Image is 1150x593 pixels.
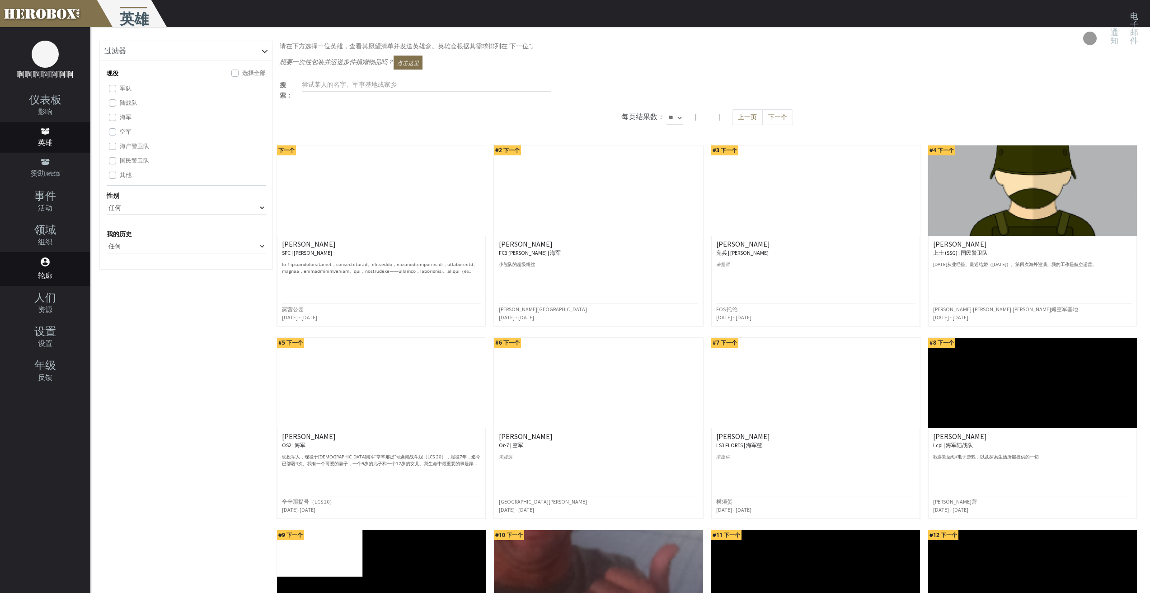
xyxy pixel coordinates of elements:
font: 想要一次性包装并运送多件捐赠物品吗？ [280,57,394,66]
font: [DATE]-[DATE] [282,506,315,513]
font: #5 下一个 [278,339,303,346]
font: 事件 [34,189,56,200]
font: FOS 托伦 [716,306,737,313]
a: #5 下一个 [PERSON_NAME] OS2 | 海军 现役军人，现役于[DEMOGRAPHIC_DATA]海军“辛辛那提”号濒海战斗舰（LCS 20），服役7年，迄今已部署4次。我有一个可... [277,337,486,519]
font: 设置 [38,339,52,348]
font: 性别 [107,191,119,200]
font: [DATE] - [DATE] [716,314,751,321]
font: 通知 [1110,27,1118,43]
font: 海军 [120,113,131,121]
font: 选择全部 [242,69,266,77]
font: LS3 FLORES | 海军蓝 [716,442,762,448]
input: 尝试某人的名字、军事基地或家乡 [302,78,551,92]
img: 用户形象 [1083,32,1097,45]
a: #3 下一个 [PERSON_NAME] 宪兵 | [PERSON_NAME] 未提供 FOS 托伦 [DATE] - [DATE] [711,145,920,327]
font: [PERSON_NAME] [499,239,553,248]
font: OS2 | 海军 [282,442,305,448]
font: 未提供 [499,453,512,460]
font: 领域 [34,223,56,233]
a: #2 下一个 [PERSON_NAME] FC3 [PERSON_NAME] | 海军 小熊队的超级粉丝 [PERSON_NAME][GEOGRAPHIC_DATA] [DATE] - [DATE] [493,145,703,327]
font: #11 下一个 [713,531,740,539]
font: 现役 [107,69,118,77]
font: 空军 [120,127,131,135]
font: 组织 [38,238,52,246]
font: #12 下一个 [929,531,957,539]
font: 设置 [34,324,56,335]
button: 点击这里 [394,56,422,70]
a: 啊啊啊啊啊啊啊 [17,70,74,79]
font: 海岸警卫队 [120,142,149,150]
button: 上一页 [732,109,763,126]
font: 辛辛那提号（LCS 20） [282,498,335,505]
a: 下一个 [PERSON_NAME] SPC | [PERSON_NAME] lo！ipsumdolorsitamet，consecteturad。elitseddo，eiusmodtempori... [277,145,486,327]
font: 我喜欢运动/电子游戏，以及探索生活所能提供的一切 [933,453,1039,460]
font: 英雄 [38,138,52,147]
a: #8 下一个 [PERSON_NAME] Lcpl | 海军陆战队 我喜欢运动/电子游戏，以及探索生活所能提供的一切 [PERSON_NAME]营 [DATE] - [DATE] [928,337,1137,519]
font: 过滤器 [104,46,126,55]
font: #8 下一个 [929,339,954,346]
font: [PERSON_NAME][GEOGRAPHIC_DATA] [499,306,587,313]
font: 年级 [34,358,56,369]
font: 军队 [120,84,131,92]
font: [PERSON_NAME]·[PERSON_NAME]·[PERSON_NAME]姆空军基地 [933,306,1078,313]
font: [DATE] - [DATE] [933,314,968,321]
font: [DATE] - [DATE] [933,506,968,513]
font: 国民警卫队 [120,156,149,164]
font: [GEOGRAPHIC_DATA][PERSON_NAME] [499,498,587,505]
font: #7 下一个 [713,339,737,346]
font: 活动 [38,204,52,212]
a: #7 下一个 [PERSON_NAME] LS3 FLORES | 海军蓝 未提供 横须贺 [DATE] - [DATE] [711,337,920,519]
font: 点击这里 [397,59,419,67]
font: [DATE] - [DATE] [716,506,751,513]
font: [DATE] - [DATE] [499,506,534,513]
a: #4 下一个 [PERSON_NAME] 上士 (SSG) | 国民警卫队 [DATE]从业经验。最近结婚（[DATE]）。第四次海外巡演。我的工作是航空运营。 [PERSON_NAME]·[P... [928,145,1137,327]
font: #6 下一个 [495,339,520,346]
font: [PERSON_NAME] [282,432,336,441]
font: 上士 (SSG) | 国民警卫队 [933,249,988,256]
font: 反馈 [38,373,52,382]
font: 请在下方选择一位英雄，查看其愿望清单并发送英雄盒。英雄会根据其需求排列在“下一位”。 [280,42,537,50]
font: [PERSON_NAME] [933,239,987,248]
a: #6 下一个 [PERSON_NAME] Or-7 | 空军 未提供 [GEOGRAPHIC_DATA][PERSON_NAME] [DATE] - [DATE] [493,337,703,519]
font: Lcpl | 海军陆战队 [933,442,973,448]
font: 测试版 [45,171,60,177]
font: FC3 [PERSON_NAME] | 海军 [499,249,561,256]
font: | [718,112,721,121]
font: 下一个 [768,113,787,121]
font: 上一页 [738,113,757,121]
font: 下一个 [278,146,295,154]
font: lo！ipsumdolorsitamet，consecteturad。elitseddo，eiusmodtemporincidi，utlaboreetd。magnaa，enimadminimve... [282,261,479,301]
font: #3 下一个 [713,146,737,154]
font: [DATE]从业经验。最近结婚（[DATE]）。第四次海外巡演。我的工作是航空运营。 [933,261,1097,267]
font: #10 下一个 [495,531,523,539]
font: 人们 [34,290,56,301]
font: Or-7 | 空军 [499,442,523,448]
font: [PERSON_NAME]营 [933,498,977,505]
font: 英雄 [120,10,149,28]
font: 现役军人，现役于[DEMOGRAPHIC_DATA]海军“辛辛那提”号濒海战斗舰（LCS 20），服役7年，迄今已部署4次。我有一个可爱的妻子，一个9岁的儿子和一个12岁的女儿。我生命中最重要的... [282,453,480,473]
font: [DATE] - [DATE] [282,314,317,321]
font: 横须贺 [716,498,732,505]
font: 仪表板 [29,93,61,103]
img: image [32,41,59,68]
font: [DATE] - [DATE] [499,314,534,321]
font: [PERSON_NAME] [282,239,336,248]
font: 小熊队的超级粉丝 [499,261,535,267]
font: account_circle [40,257,51,267]
font: 未提供 [716,261,730,267]
font: 露营公园 [282,306,304,313]
font: [PERSON_NAME] [499,432,553,441]
font: 我的历史 [107,229,132,238]
font: 电子邮件 [1130,11,1138,43]
font: [PERSON_NAME] [716,239,770,248]
a: 通知 [1105,16,1123,43]
font: 赞助 [31,169,45,177]
font: [PERSON_NAME] [716,432,770,441]
font: #4 下一个 [929,146,954,154]
font: 搜索： [280,80,292,99]
font: 宪兵 | [PERSON_NAME] [716,249,769,256]
font: 其他 [120,171,131,179]
font: #2 下一个 [495,146,520,154]
font: 陆战队 [120,98,137,107]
